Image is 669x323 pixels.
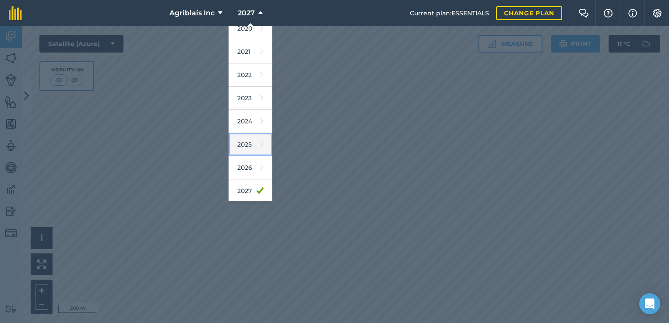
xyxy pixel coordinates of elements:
a: 2027 [229,179,272,203]
a: 2023 [229,87,272,110]
img: Two speech bubbles overlapping with the left bubble in the forefront [578,9,589,18]
img: A cog icon [652,9,662,18]
a: 2021 [229,40,272,63]
img: A question mark icon [603,9,613,18]
a: Change plan [496,6,562,20]
a: 2026 [229,156,272,179]
img: svg+xml;base64,PHN2ZyB4bWxucz0iaHR0cDovL3d3dy53My5vcmcvMjAwMC9zdmciIHdpZHRoPSIxNyIgaGVpZ2h0PSIxNy... [628,8,637,18]
img: fieldmargin Logo [9,6,22,20]
a: 2024 [229,110,272,133]
a: 2020 [229,17,272,40]
a: 2025 [229,133,272,156]
span: Agriblais Inc [169,8,215,18]
span: 2027 [238,8,255,18]
div: Open Intercom Messenger [639,293,660,314]
span: Current plan : ESSENTIALS [410,8,489,18]
a: 2022 [229,63,272,87]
